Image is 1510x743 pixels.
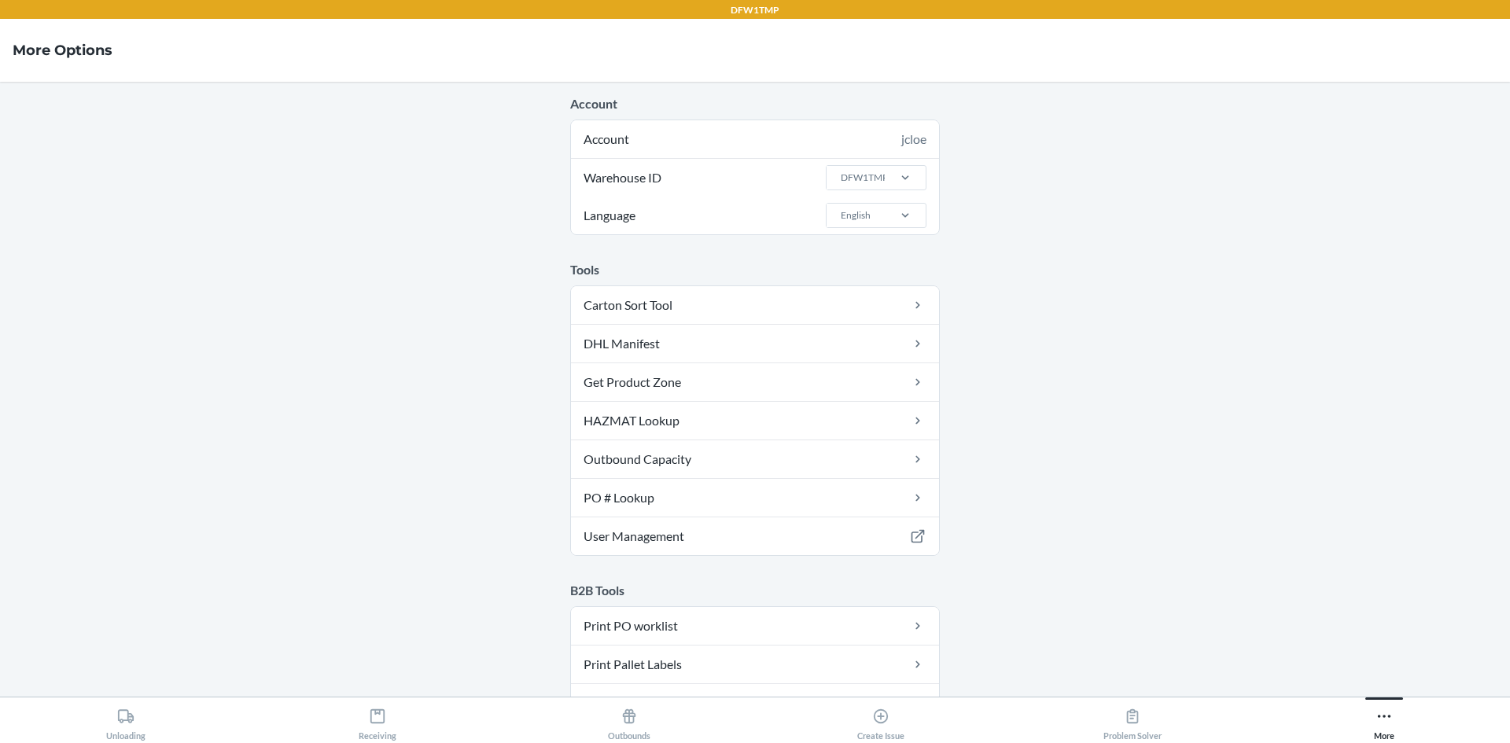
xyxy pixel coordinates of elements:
[839,171,841,185] input: Warehouse IDDFW1TMP
[581,197,638,234] span: Language
[571,325,939,362] a: DHL Manifest
[252,697,503,741] button: Receiving
[571,286,939,324] a: Carton Sort Tool
[13,40,112,61] h4: More Options
[731,3,779,17] p: DFW1TMP
[608,701,650,741] div: Outbounds
[571,646,939,683] a: Print Pallet Labels
[571,684,939,722] a: Print SSCC Labels
[1374,701,1394,741] div: More
[571,363,939,401] a: Get Product Zone
[570,94,940,113] p: Account
[841,208,871,223] div: English
[857,701,904,741] div: Create Issue
[570,260,940,279] p: Tools
[571,517,939,555] a: User Management
[571,607,939,645] a: Print PO worklist
[571,440,939,478] a: Outbound Capacity
[570,581,940,600] p: B2B Tools
[106,701,145,741] div: Unloading
[571,402,939,440] a: HAZMAT Lookup
[503,697,755,741] button: Outbounds
[841,171,888,185] div: DFW1TMP
[1103,701,1162,741] div: Problem Solver
[571,479,939,517] a: PO # Lookup
[901,130,926,149] div: jcloe
[359,701,396,741] div: Receiving
[571,120,939,158] div: Account
[1007,697,1258,741] button: Problem Solver
[839,208,841,223] input: LanguageEnglish
[755,697,1007,741] button: Create Issue
[581,159,664,197] span: Warehouse ID
[1258,697,1510,741] button: More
